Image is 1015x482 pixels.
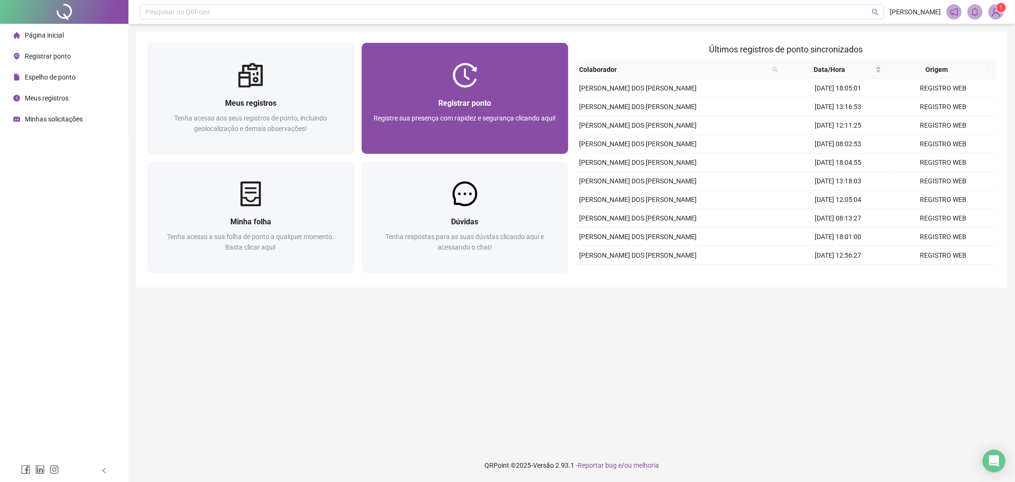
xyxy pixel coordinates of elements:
span: environment [13,53,20,60]
td: REGISTRO WEB [891,209,996,228]
span: Colaborador [580,64,769,75]
span: 1 [1000,4,1003,11]
td: REGISTRO WEB [891,98,996,116]
span: Data/Hora [786,64,874,75]
span: Meus registros [225,99,276,108]
span: clock-circle [13,95,20,101]
span: [PERSON_NAME] DOS [PERSON_NAME] [580,121,697,129]
span: [PERSON_NAME] DOS [PERSON_NAME] [580,177,697,185]
span: [PERSON_NAME] DOS [PERSON_NAME] [580,251,697,259]
span: search [770,62,780,77]
a: Registrar pontoRegistre sua presença com rapidez e segurança clicando aqui! [362,43,568,154]
span: bell [971,8,979,16]
td: REGISTRO WEB [891,228,996,246]
span: [PERSON_NAME] DOS [PERSON_NAME] [580,84,697,92]
span: [PERSON_NAME] DOS [PERSON_NAME] [580,214,697,222]
span: left [101,467,108,474]
td: REGISTRO WEB [891,116,996,135]
div: Open Intercom Messenger [983,450,1005,472]
td: [DATE] 08:13:27 [786,209,891,228]
span: Tenha acesso a sua folha de ponto a qualquer momento. Basta clicar aqui! [167,233,334,251]
td: REGISTRO WEB [891,135,996,153]
td: REGISTRO WEB [891,153,996,172]
td: [DATE] 12:56:27 [786,246,891,265]
span: Página inicial [25,31,64,39]
sup: Atualize o seu contato no menu Meus Dados [996,3,1006,12]
td: [DATE] 11:57:27 [786,265,891,283]
span: Minha folha [230,217,271,226]
td: [DATE] 18:01:00 [786,228,891,246]
td: [DATE] 18:05:01 [786,79,891,98]
a: DúvidasTenha respostas para as suas dúvidas clicando aqui e acessando o chat! [362,161,568,272]
span: Meus registros [25,94,69,102]
footer: QRPoint © 2025 - 2.93.1 - [128,449,1015,482]
td: [DATE] 13:18:03 [786,172,891,191]
span: Espelho de ponto [25,73,76,81]
td: [DATE] 12:05:04 [786,191,891,209]
span: Registre sua presença com rapidez e segurança clicando aqui! [374,114,556,122]
td: REGISTRO WEB [891,191,996,209]
span: [PERSON_NAME] DOS [PERSON_NAME] [580,159,697,166]
span: Tenha acesso aos seus registros de ponto, incluindo geolocalização e demais observações! [174,114,327,132]
span: Versão [533,462,554,469]
span: facebook [21,465,30,474]
td: [DATE] 08:02:53 [786,135,891,153]
a: Minha folhaTenha acesso a sua folha de ponto a qualquer momento. Basta clicar aqui! [148,161,354,272]
span: schedule [13,116,20,122]
span: notification [950,8,958,16]
th: Origem [885,60,988,79]
td: REGISTRO WEB [891,265,996,283]
td: REGISTRO WEB [891,79,996,98]
span: Registrar ponto [25,52,71,60]
td: [DATE] 12:11:25 [786,116,891,135]
span: [PERSON_NAME] [890,7,941,17]
span: Dúvidas [451,217,478,226]
span: instagram [49,465,59,474]
span: Reportar bug e/ou melhoria [578,462,659,469]
span: [PERSON_NAME] DOS [PERSON_NAME] [580,233,697,241]
span: search [872,9,879,16]
span: Últimos registros de ponto sincronizados [709,44,863,54]
span: linkedin [35,465,45,474]
span: search [772,67,778,72]
span: Minhas solicitações [25,115,83,123]
td: [DATE] 13:16:53 [786,98,891,116]
td: REGISTRO WEB [891,246,996,265]
th: Data/Hora [782,60,885,79]
span: file [13,74,20,80]
span: [PERSON_NAME] DOS [PERSON_NAME] [580,103,697,110]
span: Tenha respostas para as suas dúvidas clicando aqui e acessando o chat! [385,233,544,251]
img: 94442 [989,5,1003,19]
td: REGISTRO WEB [891,172,996,191]
span: [PERSON_NAME] DOS [PERSON_NAME] [580,196,697,203]
span: Registrar ponto [438,99,491,108]
a: Meus registrosTenha acesso aos seus registros de ponto, incluindo geolocalização e demais observa... [148,43,354,154]
span: home [13,32,20,39]
span: [PERSON_NAME] DOS [PERSON_NAME] [580,140,697,148]
td: [DATE] 18:04:55 [786,153,891,172]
